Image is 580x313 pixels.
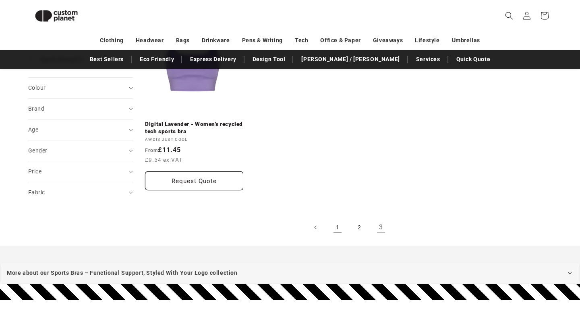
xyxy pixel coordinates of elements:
[320,33,360,47] a: Office & Paper
[28,105,44,112] span: Brand
[452,33,480,47] a: Umbrellas
[28,161,133,182] summary: Price
[307,218,325,236] a: Previous page
[350,218,368,236] a: Page 2
[7,268,238,278] span: More about our Sports Bras – Functional Support, Styled With Your Logo collection
[297,52,404,66] a: [PERSON_NAME] / [PERSON_NAME]
[415,33,439,47] a: Lifestyle
[452,52,495,66] a: Quick Quote
[372,218,390,236] a: Page 3
[136,33,164,47] a: Headwear
[136,52,178,66] a: Eco Friendly
[28,182,133,203] summary: Fabric (0 selected)
[28,84,46,91] span: Colour
[28,189,45,196] span: Fabric
[28,119,133,140] summary: Age (0 selected)
[145,171,243,190] button: Request Quote
[295,33,308,47] a: Tech
[202,33,230,47] a: Drinkware
[28,3,85,29] img: Custom Planet
[373,33,403,47] a: Giveaways
[28,168,41,175] span: Price
[28,126,38,133] span: Age
[242,33,283,47] a: Pens & Writing
[176,33,190,47] a: Bags
[329,218,346,236] a: Page 1
[442,226,580,313] iframe: Chat Widget
[28,99,133,119] summary: Brand (0 selected)
[86,52,128,66] a: Best Sellers
[100,33,124,47] a: Clothing
[28,140,133,161] summary: Gender (0 selected)
[249,52,290,66] a: Design Tool
[500,7,518,25] summary: Search
[412,52,444,66] a: Services
[28,147,47,154] span: Gender
[186,52,240,66] a: Express Delivery
[145,121,243,135] a: Digital Lavender - Women’s recycled tech sports bra
[145,218,552,236] nav: Pagination
[28,78,133,98] summary: Colour (0 selected)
